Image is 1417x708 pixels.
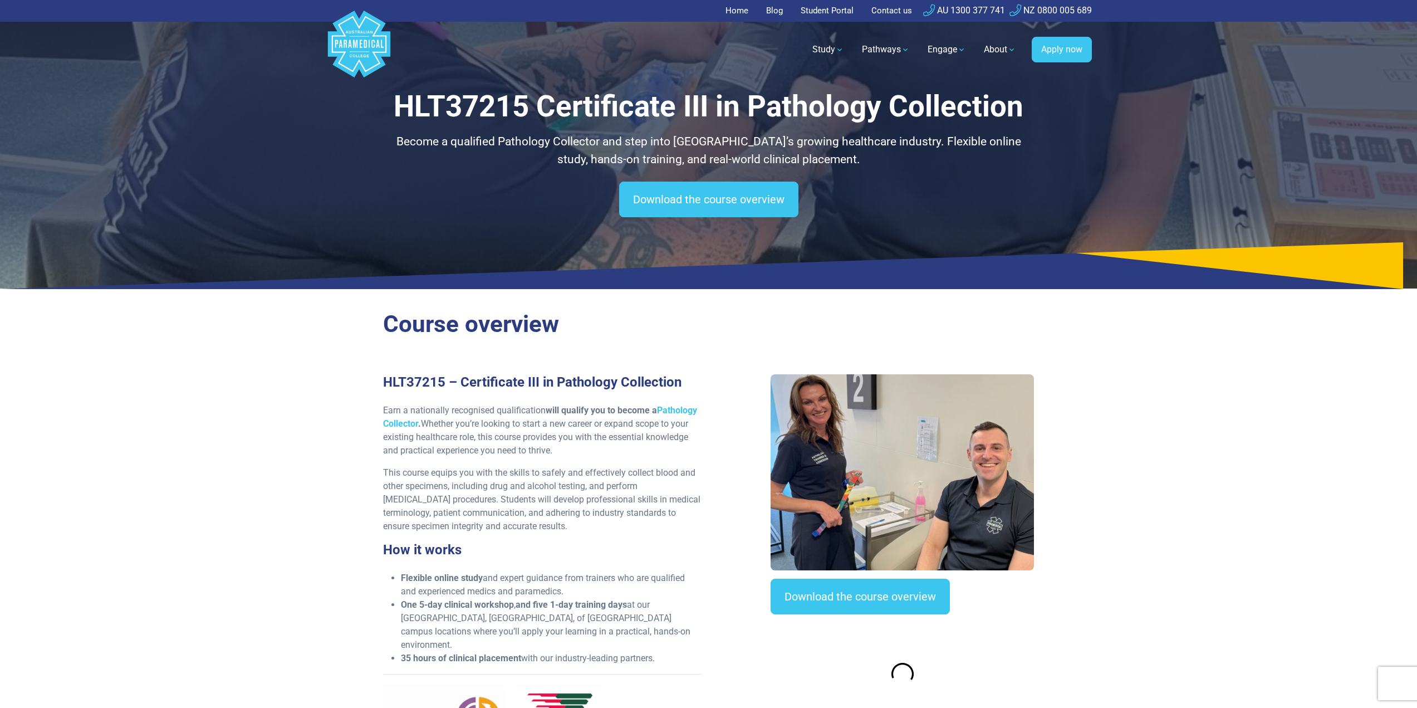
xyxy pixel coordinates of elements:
a: AU 1300 377 741 [923,5,1005,16]
h2: Course overview [383,310,1034,339]
a: Download the course overview [771,579,950,614]
p: Become a qualified Pathology Collector and step into [GEOGRAPHIC_DATA]’s growing healthcare indus... [383,133,1034,168]
a: Pathways [855,34,916,65]
a: Pathology Collector [383,405,697,429]
strong: will qualify you to become a . [383,405,697,429]
li: and expert guidance from trainers who are qualified and experienced medics and paramedics. [401,572,702,598]
a: Download the course overview [619,182,798,217]
a: Engage [921,34,973,65]
h3: HLT37215 – Certificate III in Pathology Collection [383,374,702,390]
a: About [977,34,1023,65]
strong: and five 1-day training days [516,599,627,610]
a: Study [806,34,851,65]
h3: How it works [383,542,702,558]
strong: Flexible online study [401,573,483,583]
li: with our industry-leading partners. [401,652,702,665]
strong: One 5-day clinical workshop [401,599,514,610]
a: Apply now [1032,37,1092,62]
p: This course equips you with the skills to safely and effectively collect blood and other specimen... [383,466,702,533]
a: NZ 0800 005 689 [1009,5,1092,16]
strong: 35 hours of clinical placement [401,653,521,663]
p: Earn a nationally recognised qualification Whether you’re looking to start a new career or expand... [383,404,702,457]
h1: HLT37215 Certificate III in Pathology Collection [383,89,1034,124]
a: Australian Paramedical College [326,22,393,78]
li: , at our [GEOGRAPHIC_DATA], [GEOGRAPHIC_DATA], of [GEOGRAPHIC_DATA] campus locations where you’ll... [401,598,702,652]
